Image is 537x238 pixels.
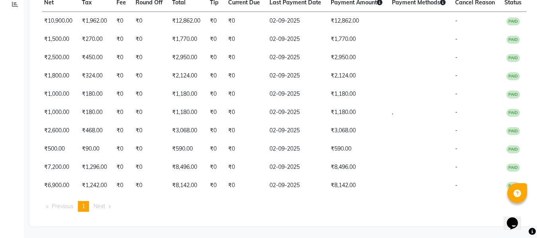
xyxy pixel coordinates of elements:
td: ₹0 [223,122,265,140]
td: ₹0 [131,30,167,48]
span: - [455,182,458,189]
td: 02-09-2025 [265,103,326,122]
td: ₹180.00 [77,103,112,122]
span: - [455,163,458,170]
td: ₹0 [223,85,265,103]
td: ₹0 [205,30,223,48]
td: ₹1,500.00 [39,30,77,48]
nav: Pagination [42,201,526,212]
td: ₹1,800.00 [39,67,77,85]
td: ₹10,900.00 [39,12,77,31]
td: ₹0 [131,176,167,195]
td: ₹2,950.00 [326,48,387,67]
span: PAID [506,182,520,190]
td: ₹324.00 [77,67,112,85]
td: ₹2,950.00 [167,48,205,67]
td: ₹0 [205,48,223,67]
td: ₹0 [223,30,265,48]
td: ₹1,000.00 [39,85,77,103]
td: ₹0 [131,85,167,103]
td: ₹0 [131,103,167,122]
td: ₹0 [223,103,265,122]
td: ₹90.00 [77,140,112,158]
td: ₹0 [223,176,265,195]
td: ₹8,496.00 [326,158,387,176]
td: ₹0 [205,85,223,103]
td: ₹0 [205,176,223,195]
td: ₹8,142.00 [167,176,205,195]
td: ₹0 [112,67,131,85]
span: - [455,127,458,134]
td: ₹0 [112,30,131,48]
span: PAID [506,145,520,153]
td: ₹1,770.00 [167,30,205,48]
td: ₹1,180.00 [326,85,387,103]
span: PAID [506,109,520,117]
td: ₹1,242.00 [77,176,112,195]
td: ₹12,862.00 [167,12,205,31]
td: ₹3,068.00 [167,122,205,140]
td: ₹0 [205,103,223,122]
span: - [455,90,458,97]
td: ₹2,124.00 [167,67,205,85]
span: - [455,72,458,79]
span: - [455,17,458,24]
td: 02-09-2025 [265,85,326,103]
td: ₹1,180.00 [326,103,387,122]
td: 02-09-2025 [265,12,326,31]
iframe: chat widget [504,206,529,230]
td: ₹0 [223,140,265,158]
td: ₹0 [112,176,131,195]
td: ₹0 [205,158,223,176]
td: ₹0 [131,12,167,31]
td: ₹1,000.00 [39,103,77,122]
td: ₹0 [131,158,167,176]
td: ₹3,068.00 [326,122,387,140]
td: ₹8,142.00 [326,176,387,195]
td: ₹180.00 [77,85,112,103]
span: PAID [506,127,520,135]
td: ₹1,770.00 [326,30,387,48]
td: ₹2,500.00 [39,48,77,67]
td: ₹0 [223,158,265,176]
td: ₹0 [112,103,131,122]
td: ₹0 [131,122,167,140]
span: Next [93,203,105,210]
td: ₹0 [205,122,223,140]
td: ₹0 [223,48,265,67]
td: ₹0 [112,140,131,158]
span: - [455,35,458,43]
td: ₹8,496.00 [167,158,205,176]
td: 02-09-2025 [265,48,326,67]
td: ₹0 [205,12,223,31]
td: ₹270.00 [77,30,112,48]
td: ₹2,600.00 [39,122,77,140]
span: PAID [506,91,520,99]
td: ₹2,124.00 [326,67,387,85]
td: ₹1,180.00 [167,103,205,122]
td: ₹0 [223,67,265,85]
span: Previous [52,203,74,210]
td: ₹0 [205,140,223,158]
span: PAID [506,164,520,172]
td: ₹6,900.00 [39,176,77,195]
td: ₹1,180.00 [167,85,205,103]
span: , [392,108,393,116]
td: ₹0 [112,122,131,140]
span: PAID [506,72,520,80]
td: ₹7,200.00 [39,158,77,176]
td: 02-09-2025 [265,158,326,176]
td: 02-09-2025 [265,176,326,195]
td: ₹0 [131,140,167,158]
span: - [455,108,458,116]
span: PAID [506,36,520,44]
td: ₹1,296.00 [77,158,112,176]
td: 02-09-2025 [265,67,326,85]
td: ₹0 [112,158,131,176]
td: ₹1,962.00 [77,12,112,31]
span: 1 [82,203,85,210]
td: ₹12,862.00 [326,12,387,31]
span: PAID [506,54,520,62]
td: ₹0 [223,12,265,31]
td: ₹0 [112,12,131,31]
